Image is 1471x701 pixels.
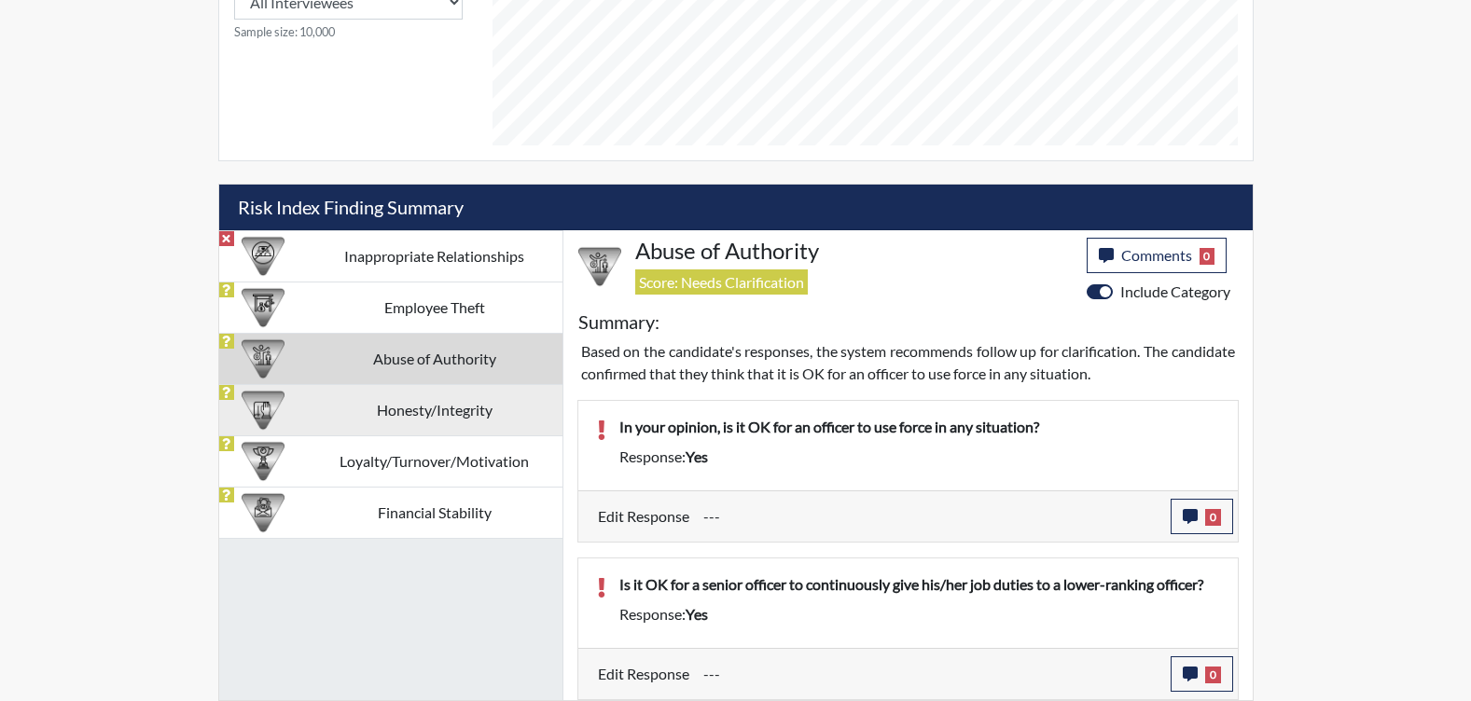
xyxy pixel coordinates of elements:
[242,440,284,483] img: CATEGORY%20ICON-17.40ef8247.png
[242,389,284,432] img: CATEGORY%20ICON-11.a5f294f4.png
[307,435,562,487] td: Loyalty/Turnover/Motivation
[1171,499,1233,534] button: 0
[1121,246,1192,264] span: Comments
[686,605,708,623] span: yes
[1205,667,1221,683] span: 0
[686,447,708,465] span: yes
[1171,656,1233,692] button: 0
[1200,248,1215,265] span: 0
[242,491,284,534] img: CATEGORY%20ICON-08.97d95025.png
[307,230,562,282] td: Inappropriate Relationships
[234,23,463,41] small: Sample size: 10,000
[1087,238,1228,273] button: Comments0
[578,245,621,288] img: CATEGORY%20ICON-01.94e51fac.png
[219,185,1253,230] h5: Risk Index Finding Summary
[307,282,562,333] td: Employee Theft
[689,656,1171,692] div: Update the test taker's response, the change might impact the score
[1205,509,1221,526] span: 0
[242,337,284,380] img: CATEGORY%20ICON-01.94e51fac.png
[619,573,1219,596] p: Is it OK for a senior officer to continuously give his/her job duties to a lower-ranking officer?
[598,656,689,692] label: Edit Response
[619,416,1219,438] p: In your opinion, is it OK for an officer to use force in any situation?
[598,499,689,534] label: Edit Response
[242,286,284,329] img: CATEGORY%20ICON-07.58b65e52.png
[307,333,562,384] td: Abuse of Authority
[578,310,659,333] h5: Summary:
[605,603,1233,625] div: Response:
[581,340,1235,385] p: Based on the candidate's responses, the system recommends follow up for clarification. The candid...
[307,384,562,435] td: Honesty/Integrity
[635,269,808,295] span: Score: Needs Clarification
[605,446,1233,468] div: Response:
[307,487,562,538] td: Financial Stability
[689,499,1171,534] div: Update the test taker's response, the change might impact the score
[635,238,1073,265] h4: Abuse of Authority
[242,235,284,278] img: CATEGORY%20ICON-14.139f8ef7.png
[1120,281,1230,303] label: Include Category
